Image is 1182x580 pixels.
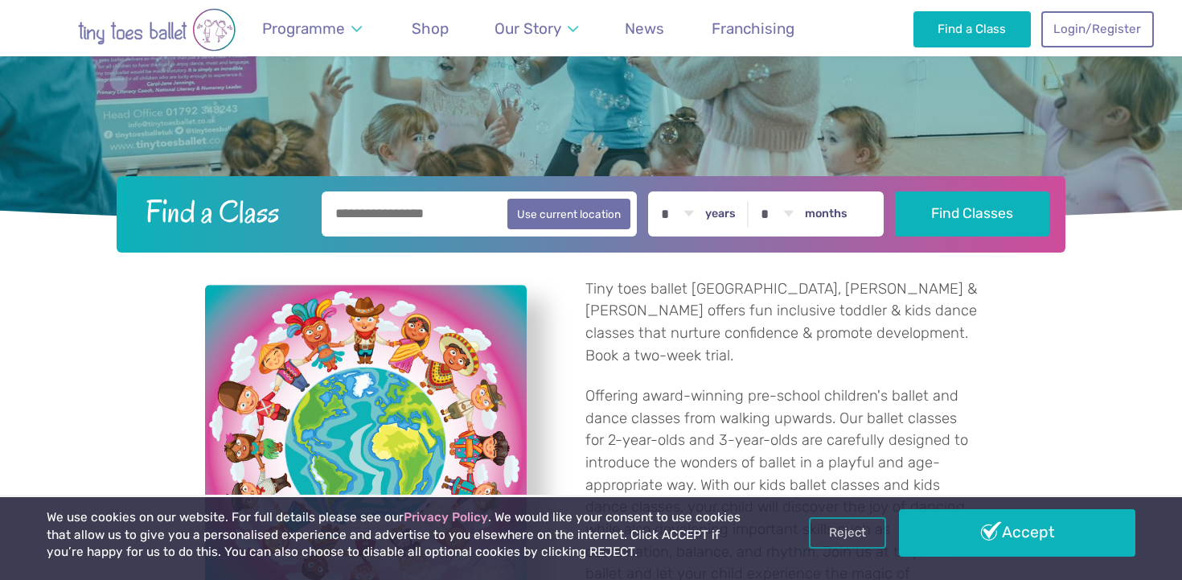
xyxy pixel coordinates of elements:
a: Franchising [704,10,802,47]
a: News [618,10,672,47]
h2: Find a Class [133,191,311,232]
a: Privacy Policy [404,510,488,524]
a: Accept [899,509,1135,556]
a: Shop [404,10,456,47]
a: Login/Register [1041,11,1154,47]
span: Franchising [712,19,794,38]
span: Our Story [495,19,561,38]
a: Programme [254,10,369,47]
a: Reject [809,517,886,548]
span: Programme [262,19,345,38]
label: years [705,207,736,221]
span: Shop [412,19,449,38]
span: News [625,19,664,38]
button: Use current location [507,199,630,229]
a: Our Story [487,10,586,47]
p: We use cookies on our website. For full details please see our . We would like your consent to us... [47,509,754,561]
button: Find Classes [895,191,1050,237]
a: Find a Class [913,11,1032,47]
label: months [805,207,848,221]
img: tiny toes ballet [28,8,285,51]
p: Tiny toes ballet [GEOGRAPHIC_DATA], [PERSON_NAME] & [PERSON_NAME] offers fun inclusive toddler & ... [585,278,977,367]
